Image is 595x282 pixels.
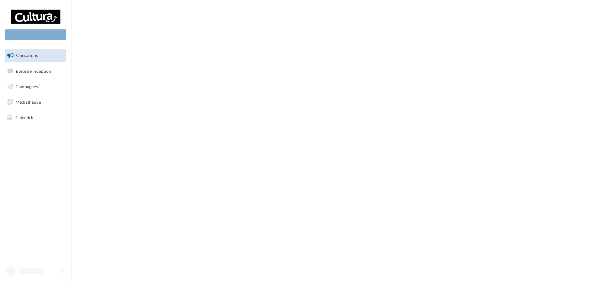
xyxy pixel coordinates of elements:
a: Boîte de réception [4,64,68,78]
a: Campagnes [4,80,68,93]
a: Médiathèque [4,96,68,109]
div: Nouvelle campagne [5,29,66,40]
span: Calendrier [15,115,36,120]
a: Calendrier [4,111,68,124]
a: Opérations [4,49,68,62]
span: Médiathèque [15,99,41,105]
span: Boîte de réception [16,68,51,73]
span: Campagnes [15,84,38,89]
span: Opérations [16,53,38,58]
